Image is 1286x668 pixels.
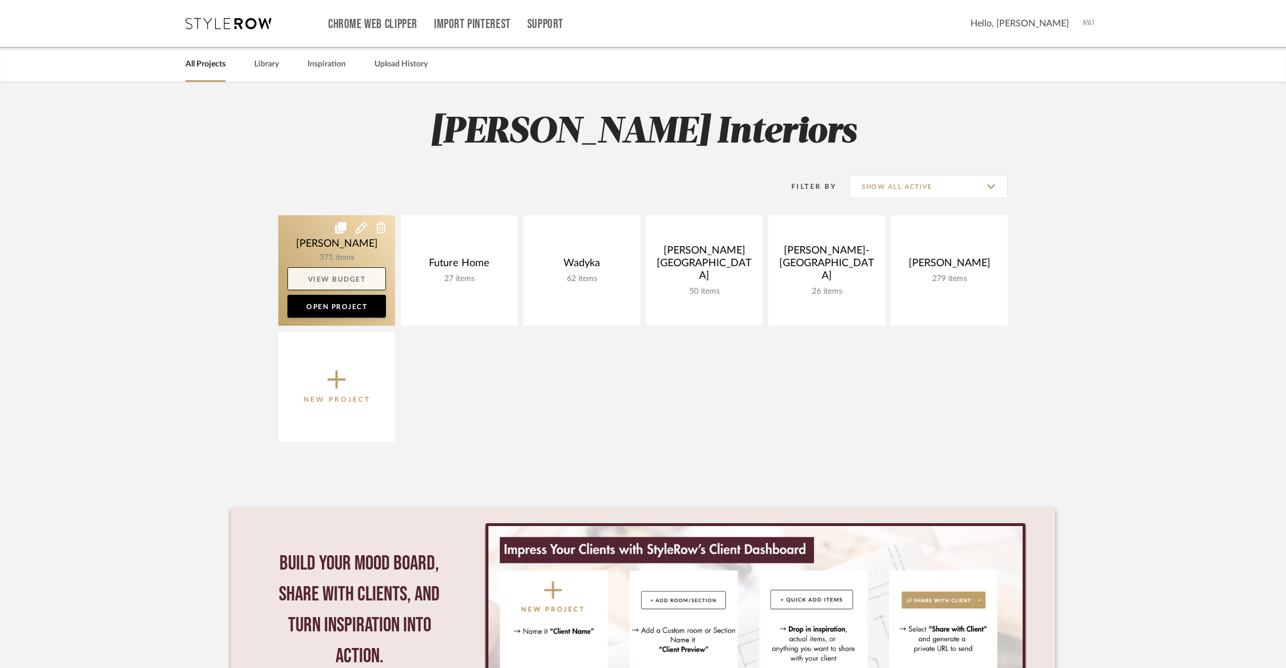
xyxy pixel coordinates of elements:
[778,244,876,287] div: [PERSON_NAME]- [GEOGRAPHIC_DATA]
[231,111,1055,154] h2: [PERSON_NAME] Interiors
[303,394,370,405] p: New Project
[532,274,631,284] div: 62 items
[971,17,1069,30] span: Hello, [PERSON_NAME]
[527,19,563,29] a: Support
[328,19,417,29] a: Chrome Web Clipper
[434,19,511,29] a: Import Pinterest
[1078,11,1102,35] img: avatar
[778,287,876,297] div: 26 items
[287,267,386,290] a: View Budget
[776,181,837,192] div: Filter By
[655,287,754,297] div: 50 items
[374,57,428,72] a: Upload History
[186,57,226,72] a: All Projects
[254,57,279,72] a: Library
[900,274,999,284] div: 279 items
[655,244,754,287] div: [PERSON_NAME] [GEOGRAPHIC_DATA]
[287,295,386,318] a: Open Project
[307,57,346,72] a: Inspiration
[532,257,631,274] div: Wadyka
[900,257,999,274] div: [PERSON_NAME]
[278,331,395,442] button: New Project
[410,257,508,274] div: Future Home
[410,274,508,284] div: 27 items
